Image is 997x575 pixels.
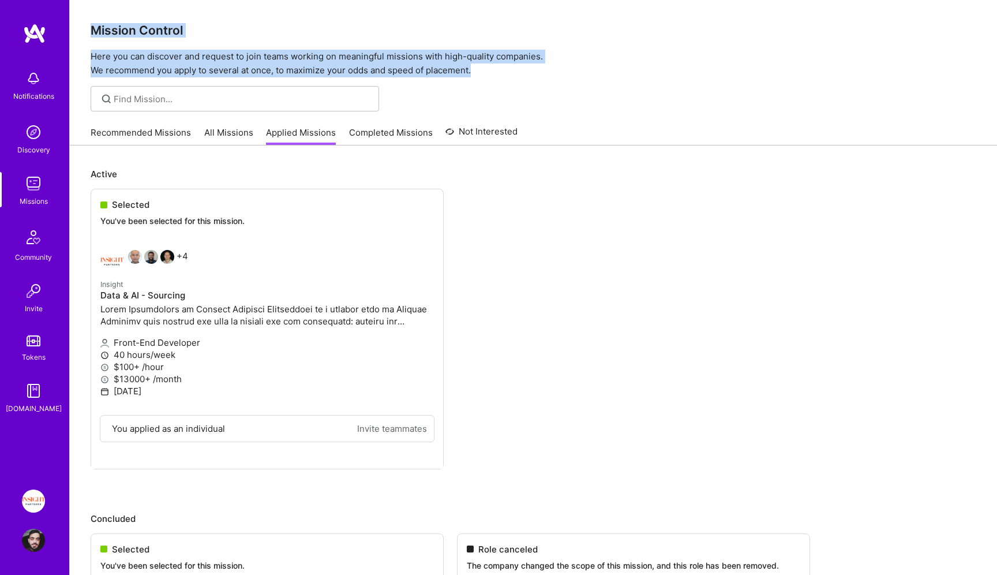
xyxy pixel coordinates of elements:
img: bell [22,67,45,90]
a: User Avatar [19,529,48,552]
a: Recommended Missions [91,126,191,145]
img: teamwork [22,172,45,195]
img: User Avatar [22,529,45,552]
div: Notifications [13,90,54,102]
img: logo [23,23,46,44]
a: Insight Partners: Data & AI - Sourcing [19,490,48,513]
img: Insight Partners: Data & AI - Sourcing [22,490,45,513]
img: tokens [27,335,40,346]
a: Applied Missions [266,126,336,145]
div: Discovery [17,144,50,156]
a: Not Interested [445,125,518,145]
div: Missions [20,195,48,207]
a: Completed Missions [349,126,433,145]
h3: Mission Control [91,23,976,38]
div: Invite [25,303,43,315]
input: Find Mission... [114,93,370,105]
div: Tokens [22,351,46,363]
img: Invite [22,279,45,303]
div: [DOMAIN_NAME] [6,402,62,415]
i: icon SearchGrey [100,92,113,106]
img: discovery [22,121,45,144]
div: Community [15,251,52,263]
p: Active [91,168,976,180]
img: Community [20,223,47,251]
img: guide book [22,379,45,402]
p: Here you can discover and request to join teams working on meaningful missions with high-quality ... [91,50,976,77]
p: Concluded [91,513,976,525]
a: All Missions [204,126,253,145]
